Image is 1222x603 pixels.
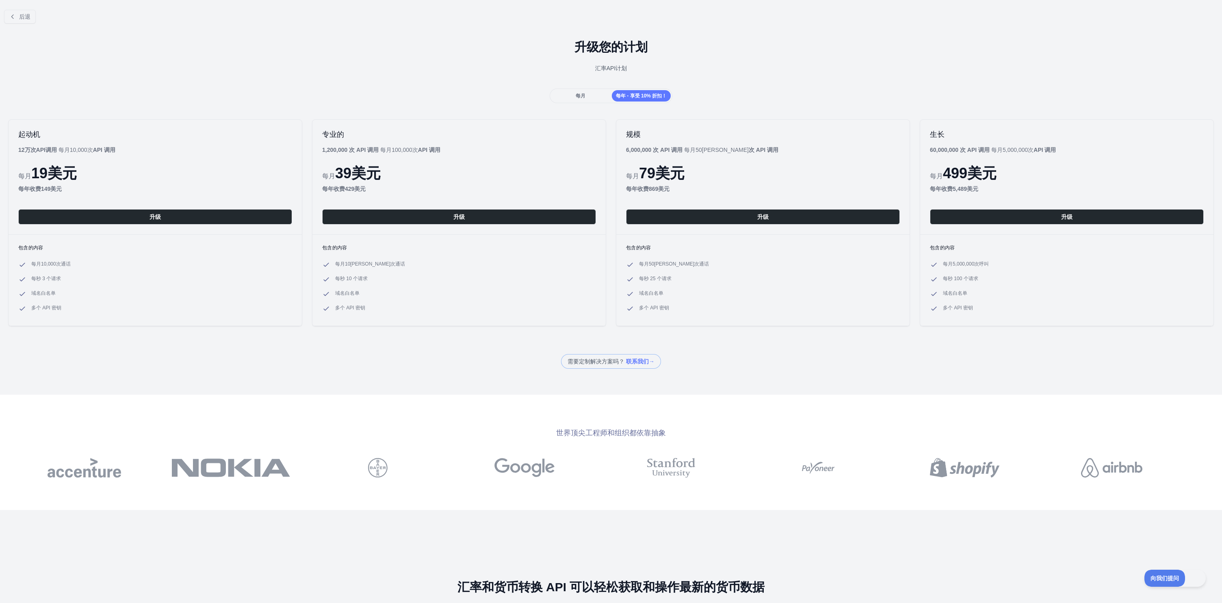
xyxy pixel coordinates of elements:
[626,173,639,179] font: 每月
[649,186,669,192] font: 869美元
[639,165,655,182] font: 79
[637,186,649,192] font: 收费
[1144,570,1206,587] iframe: 切换客户支持
[655,165,685,182] font: 美元
[626,186,637,192] font: 每年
